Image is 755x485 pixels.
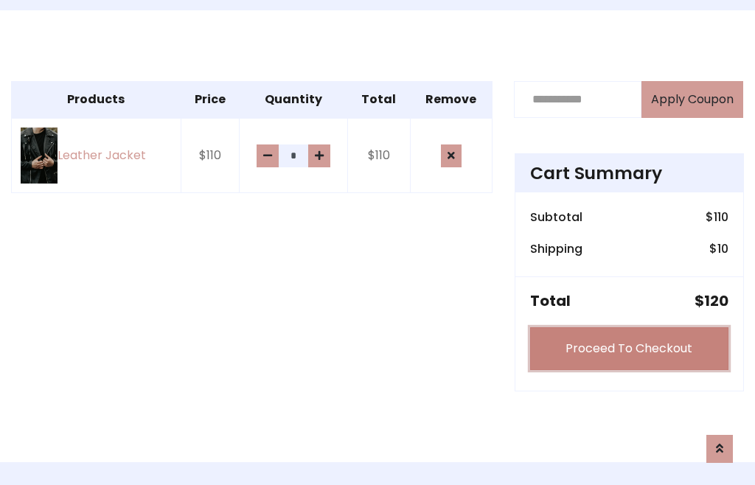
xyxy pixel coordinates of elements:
[641,81,743,118] button: Apply Coupon
[12,81,181,118] th: Products
[181,81,239,118] th: Price
[348,81,411,118] th: Total
[530,163,728,184] h4: Cart Summary
[714,209,728,226] span: 110
[706,210,728,224] h6: $
[704,290,728,311] span: 120
[530,210,582,224] h6: Subtotal
[239,81,347,118] th: Quantity
[530,327,728,370] a: Proceed To Checkout
[21,128,172,184] a: Leather Jacket
[530,242,582,256] h6: Shipping
[410,81,492,118] th: Remove
[348,118,411,193] td: $110
[695,292,728,310] h5: $
[530,292,571,310] h5: Total
[709,242,728,256] h6: $
[181,118,239,193] td: $110
[717,240,728,257] span: 10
